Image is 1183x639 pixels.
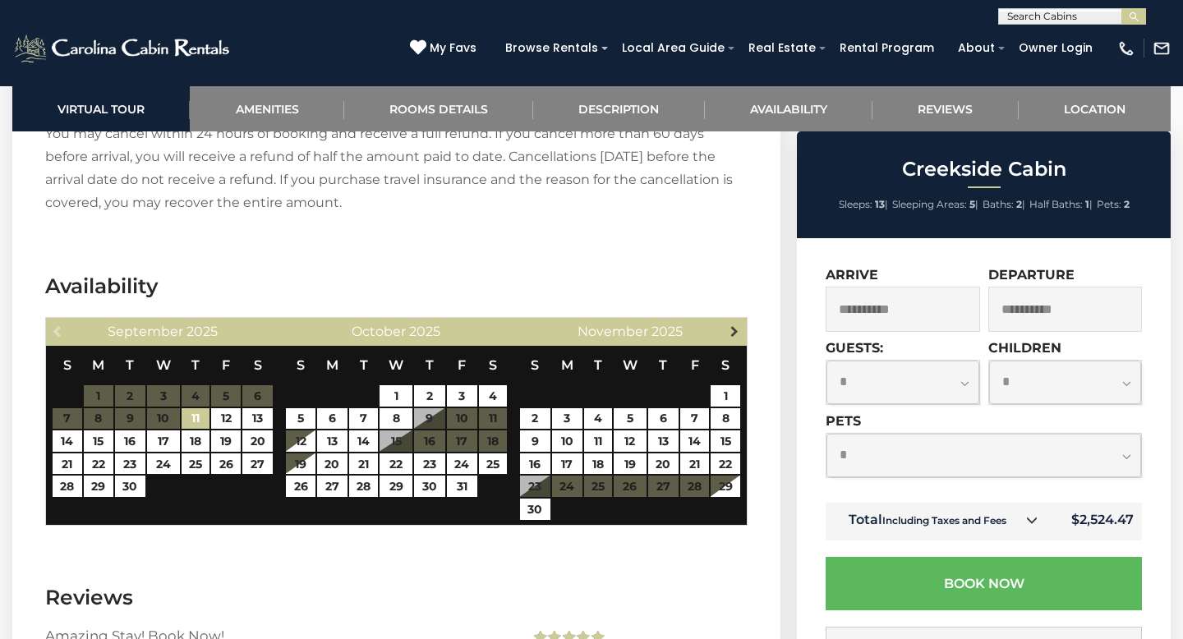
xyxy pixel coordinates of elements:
[254,357,262,373] span: Saturday
[721,357,730,373] span: Saturday
[317,476,348,497] a: 27
[489,357,497,373] span: Saturday
[614,408,647,430] a: 5
[410,39,481,57] a: My Favs
[297,357,305,373] span: Sunday
[725,320,745,341] a: Next
[352,324,406,339] span: October
[222,357,230,373] span: Friday
[317,408,348,430] a: 6
[594,357,602,373] span: Tuesday
[740,35,824,61] a: Real Estate
[711,408,740,430] a: 8
[969,198,975,210] strong: 5
[839,198,872,210] span: Sleeps:
[147,453,180,475] a: 24
[286,453,315,475] a: 19
[988,340,1061,356] label: Children
[286,476,315,497] a: 26
[349,430,378,452] a: 14
[826,503,1051,540] td: Total
[875,198,885,210] strong: 13
[983,198,1014,210] span: Baths:
[623,357,638,373] span: Wednesday
[728,324,741,338] span: Next
[479,453,507,475] a: 25
[648,453,679,475] a: 20
[872,86,1018,131] a: Reviews
[115,453,145,475] a: 23
[344,86,533,131] a: Rooms Details
[561,357,573,373] span: Monday
[584,453,612,475] a: 18
[84,453,113,475] a: 22
[711,430,740,452] a: 15
[711,476,740,497] a: 29
[242,430,273,452] a: 20
[380,476,412,497] a: 29
[12,32,234,65] img: White-1-2.png
[680,430,709,452] a: 14
[648,408,679,430] a: 6
[156,357,171,373] span: Wednesday
[389,357,403,373] span: Wednesday
[211,408,241,430] a: 12
[1051,503,1142,540] td: $2,524.47
[63,357,71,373] span: Sunday
[711,385,740,407] a: 1
[983,194,1025,215] li: |
[349,476,378,497] a: 28
[12,86,190,131] a: Virtual Tour
[380,385,412,407] a: 1
[614,35,733,61] a: Local Area Guide
[108,324,183,339] span: September
[414,385,444,407] a: 2
[1097,198,1121,210] span: Pets:
[1029,194,1093,215] li: |
[614,430,647,452] a: 12
[711,453,740,475] a: 22
[286,430,315,452] a: 12
[182,430,209,452] a: 18
[648,430,679,452] a: 13
[242,408,273,430] a: 13
[186,324,218,339] span: 2025
[578,324,648,339] span: November
[584,430,612,452] a: 11
[53,430,82,452] a: 14
[53,476,82,497] a: 28
[360,357,368,373] span: Tuesday
[447,453,477,475] a: 24
[126,357,134,373] span: Tuesday
[242,453,273,475] a: 27
[892,194,978,215] li: |
[191,357,200,373] span: Thursday
[651,324,683,339] span: 2025
[147,430,180,452] a: 17
[380,408,412,430] a: 8
[45,272,748,301] h3: Availability
[497,35,606,61] a: Browse Rentals
[520,408,550,430] a: 2
[430,39,476,57] span: My Favs
[115,476,145,497] a: 30
[1085,198,1089,210] strong: 1
[826,267,878,283] label: Arrive
[552,453,582,475] a: 17
[45,583,748,612] h3: Reviews
[659,357,667,373] span: Thursday
[950,35,1003,61] a: About
[1010,35,1101,61] a: Owner Login
[839,194,888,215] li: |
[801,159,1167,180] h2: Creekside Cabin
[988,267,1075,283] label: Departure
[190,86,343,131] a: Amenities
[349,408,378,430] a: 7
[317,430,348,452] a: 13
[414,476,444,497] a: 30
[520,499,550,520] a: 30
[552,408,582,430] a: 3
[1124,198,1130,210] strong: 2
[1019,86,1171,131] a: Location
[680,408,709,430] a: 7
